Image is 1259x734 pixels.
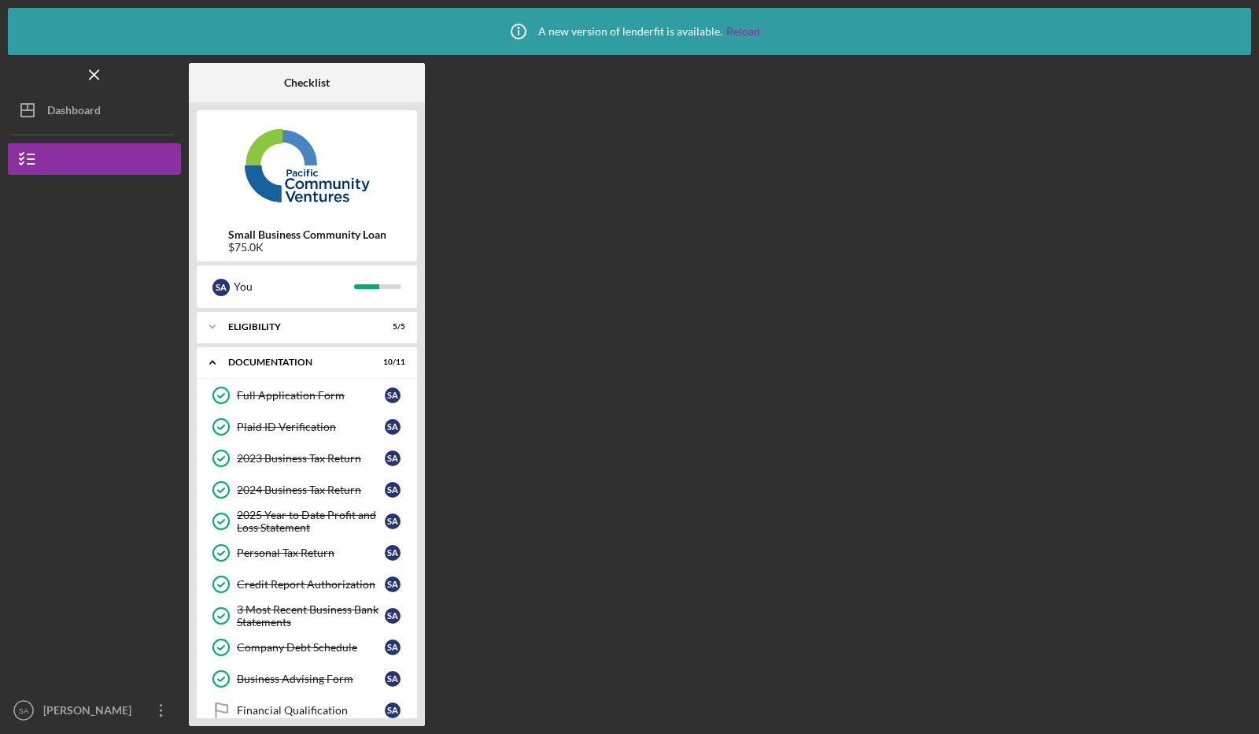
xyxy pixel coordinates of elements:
[284,76,330,89] b: Checklist
[385,545,401,561] div: S A
[237,421,385,433] div: Plaid ID Verification
[237,578,385,591] div: Credit Report Authorization
[228,241,386,254] div: $75.0K
[237,484,385,496] div: 2024 Business Tax Return
[377,358,405,367] div: 10 / 11
[228,228,386,241] b: Small Business Community Loan
[385,450,401,466] div: S A
[205,506,409,537] a: 2025 Year to Date Profit and Loss StatementSA
[385,671,401,687] div: S A
[212,279,230,296] div: S A
[385,387,401,403] div: S A
[385,513,401,529] div: S A
[19,706,29,715] text: SA
[205,695,409,726] a: Financial QualificationSA
[205,569,409,600] a: Credit Report AuthorizationSA
[385,576,401,592] div: S A
[377,322,405,332] div: 5 / 5
[205,600,409,632] a: 3 Most Recent Business Bank StatementsSA
[237,452,385,465] div: 2023 Business Tax Return
[237,704,385,717] div: Financial Qualification
[228,322,366,332] div: Eligibility
[197,118,417,213] img: Product logo
[237,603,385,628] div: 3 Most Recent Business Bank Statements
[385,639,401,655] div: S A
[726,25,760,38] a: Reload
[385,482,401,498] div: S A
[499,12,760,51] div: A new version of lenderfit is available.
[205,380,409,411] a: Full Application FormSA
[39,695,142,730] div: [PERSON_NAME]
[8,695,181,726] button: SA[PERSON_NAME]
[205,474,409,506] a: 2024 Business Tax ReturnSA
[205,443,409,474] a: 2023 Business Tax ReturnSA
[237,673,385,685] div: Business Advising Form
[234,273,354,300] div: You
[205,663,409,695] a: Business Advising FormSA
[205,632,409,663] a: Company Debt ScheduleSA
[237,389,385,402] div: Full Application Form
[385,608,401,624] div: S A
[237,509,385,534] div: 2025 Year to Date Profit and Loss Statement
[385,702,401,718] div: S A
[47,95,101,130] div: Dashboard
[8,95,181,126] button: Dashboard
[205,411,409,443] a: Plaid ID VerificationSA
[385,419,401,435] div: S A
[205,537,409,569] a: Personal Tax ReturnSA
[237,641,385,654] div: Company Debt Schedule
[237,547,385,559] div: Personal Tax Return
[228,358,366,367] div: Documentation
